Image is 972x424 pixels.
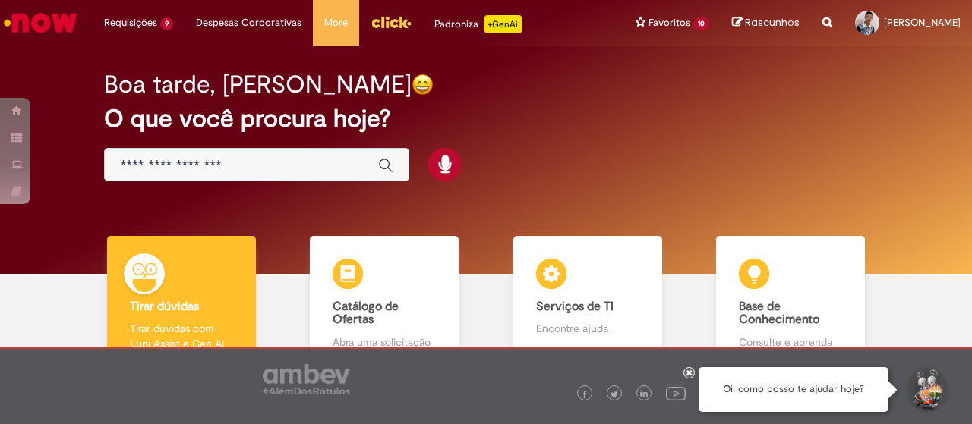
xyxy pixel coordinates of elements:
p: Consulte e aprenda [739,334,842,350]
div: Oi, como posso te ajudar hoje? [699,367,888,412]
a: Base de Conhecimento Consulte e aprenda [690,236,893,367]
p: Tirar dúvidas com Lupi Assist e Gen Ai [130,321,233,351]
img: click_logo_yellow_360x200.png [371,11,412,33]
img: logo_footer_ambev_rotulo_gray.png [263,364,350,394]
a: Serviços de TI Encontre ajuda [486,236,690,367]
p: Encontre ajuda [536,321,639,336]
img: logo_footer_facebook.png [581,391,589,398]
b: Base de Conhecimento [739,299,819,328]
img: ServiceNow [2,8,80,38]
b: Tirar dúvidas [130,299,199,314]
span: Rascunhos [745,15,800,30]
img: logo_footer_twitter.png [611,391,618,398]
a: Catálogo de Ofertas Abra uma solicitação [283,236,487,367]
p: +GenAi [484,15,522,33]
button: Iniciar Conversa de Suporte [904,367,949,413]
a: Tirar dúvidas Tirar dúvidas com Lupi Assist e Gen Ai [80,236,283,367]
span: Despesas Corporativas [196,15,301,30]
span: Favoritos [649,15,690,30]
img: logo_footer_linkedin.png [640,390,648,399]
h2: O que você procura hoje? [104,105,867,132]
div: Padroniza [434,15,522,33]
b: Catálogo de Ofertas [333,299,399,328]
img: happy-face.png [412,74,434,96]
a: Rascunhos [732,16,800,30]
span: More [324,15,348,30]
span: [PERSON_NAME] [884,16,961,29]
b: Serviços de TI [536,299,614,314]
img: logo_footer_youtube.png [666,383,686,403]
span: Requisições [104,15,157,30]
span: 9 [160,17,173,30]
span: 10 [693,17,709,30]
p: Abra uma solicitação [333,334,436,350]
h2: Boa tarde, [PERSON_NAME] [104,71,412,98]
